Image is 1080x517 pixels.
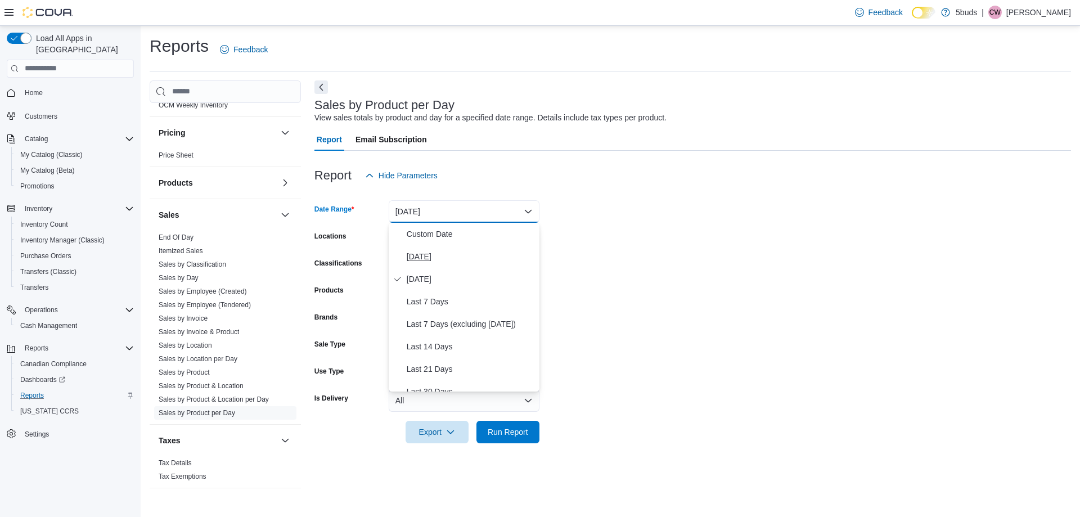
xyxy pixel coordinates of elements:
span: Reports [16,389,134,402]
button: Cash Management [11,318,138,334]
button: Run Report [476,421,539,443]
a: Settings [20,428,53,441]
span: Sales by Employee (Tendered) [159,300,251,309]
span: Sales by Employee (Created) [159,287,247,296]
a: Canadian Compliance [16,357,91,371]
button: Transfers [11,280,138,295]
a: Customers [20,110,62,123]
button: Next [314,80,328,94]
p: 5buds [956,6,977,19]
a: Transfers (Classic) [16,265,81,278]
h3: Sales [159,209,179,221]
button: Transfers (Classic) [11,264,138,280]
span: Inventory [20,202,134,215]
div: Sales [150,231,301,424]
a: Feedback [215,38,272,61]
span: Export [412,421,462,443]
span: Canadian Compliance [20,359,87,368]
button: Inventory Manager (Classic) [11,232,138,248]
a: Sales by Classification [159,260,226,268]
span: Report [317,128,342,151]
a: Inventory Count [16,218,73,231]
a: OCM Weekly Inventory [159,101,228,109]
a: Sales by Product [159,368,210,376]
span: Sales by Invoice [159,314,208,323]
span: Load All Apps in [GEOGRAPHIC_DATA] [31,33,134,55]
button: Catalog [20,132,52,146]
div: View sales totals by product and day for a specified date range. Details include tax types per pr... [314,112,667,124]
div: Select listbox [389,223,539,392]
span: End Of Day [159,233,193,242]
a: Tax Exemptions [159,473,206,480]
span: Home [20,86,134,100]
a: Inventory Manager (Classic) [16,233,109,247]
h3: Taxes [159,435,181,446]
span: Purchase Orders [20,251,71,260]
a: My Catalog (Beta) [16,164,79,177]
span: Transfers (Classic) [20,267,76,276]
h1: Reports [150,35,209,57]
label: Use Type [314,367,344,376]
span: Sales by Product & Location [159,381,244,390]
h3: Pricing [159,127,185,138]
span: My Catalog (Classic) [20,150,83,159]
span: Sales by Product & Location per Day [159,395,269,404]
label: Is Delivery [314,394,348,403]
span: Dashboards [16,373,134,386]
a: Sales by Invoice & Product [159,328,239,336]
a: My Catalog (Classic) [16,148,87,161]
button: Pricing [159,127,276,138]
span: Hide Parameters [379,170,438,181]
button: Hide Parameters [361,164,442,187]
span: My Catalog (Beta) [20,166,75,175]
button: Taxes [159,435,276,446]
span: My Catalog (Classic) [16,148,134,161]
input: Dark Mode [912,7,935,19]
button: My Catalog (Classic) [11,147,138,163]
span: Sales by Location [159,341,212,350]
span: Cash Management [16,319,134,332]
label: Date Range [314,205,354,214]
span: Cash Management [20,321,77,330]
span: Promotions [16,179,134,193]
a: Sales by Employee (Tendered) [159,301,251,309]
span: CW [989,6,1001,19]
span: [DATE] [407,272,535,286]
div: Courtney White [988,6,1002,19]
span: Inventory Manager (Classic) [16,233,134,247]
span: Operations [25,305,58,314]
label: Brands [314,313,337,322]
h3: Report [314,169,352,182]
label: Sale Type [314,340,345,349]
span: Run Report [488,426,528,438]
button: Inventory Count [11,217,138,232]
span: Sales by Product per Day [159,408,235,417]
button: [DATE] [389,200,539,223]
span: Last 21 Days [407,362,535,376]
span: Last 14 Days [407,340,535,353]
button: Catalog [2,131,138,147]
button: Operations [2,302,138,318]
span: Settings [20,427,134,441]
nav: Complex example [7,80,134,471]
span: [US_STATE] CCRS [20,407,79,416]
span: Canadian Compliance [16,357,134,371]
a: Promotions [16,179,59,193]
button: Operations [20,303,62,317]
button: Customers [2,107,138,124]
button: Pricing [278,126,292,140]
span: Email Subscription [355,128,427,151]
a: Dashboards [16,373,70,386]
a: Sales by Invoice [159,314,208,322]
span: Promotions [20,182,55,191]
span: Last 7 Days [407,295,535,308]
span: Home [25,88,43,97]
a: Transfers [16,281,53,294]
button: Canadian Compliance [11,356,138,372]
span: Sales by Location per Day [159,354,237,363]
span: Settings [25,430,49,439]
span: Inventory Count [16,218,134,231]
span: Sales by Invoice & Product [159,327,239,336]
span: Catalog [20,132,134,146]
button: Inventory [20,202,57,215]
